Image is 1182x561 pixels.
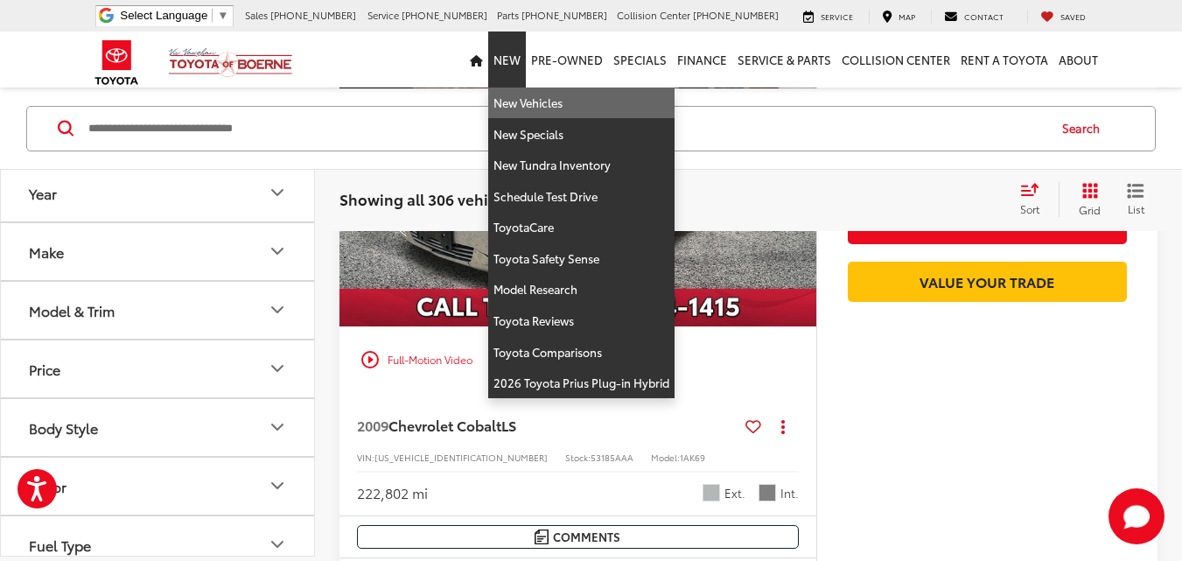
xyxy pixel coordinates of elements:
div: Price [267,358,288,379]
span: 53185AAA [591,451,633,464]
span: Int. [780,485,799,501]
a: Toyota Comparisons [488,337,675,368]
span: Select Language [120,9,207,22]
button: YearYear [1,164,316,221]
span: dropdown dots [781,419,785,433]
span: [PHONE_NUMBER] [270,8,356,22]
button: Toggle Chat Window [1109,488,1165,544]
a: New Specials [488,119,675,151]
a: 2026 Toyota Prius Plug-in Hybrid [488,368,675,398]
span: Service [367,8,399,22]
span: Stock: [565,451,591,464]
a: Model Research [488,274,675,305]
span: Sort [1020,200,1039,215]
a: ToyotaCare [488,212,675,243]
span: Showing all 306 vehicles [339,187,516,208]
div: Body Style [29,418,98,435]
a: New Tundra Inventory [488,150,675,181]
a: Schedule Test Drive [488,181,675,213]
span: Gray [759,484,776,501]
img: Toyota [84,34,150,91]
a: New Vehicles [488,88,675,119]
span: [PHONE_NUMBER] [693,8,779,22]
a: Finance [672,32,732,88]
a: Map [869,10,928,24]
div: Fuel Type [267,534,288,555]
span: Sales [245,8,268,22]
span: Ext. [724,485,745,501]
a: Toyota Safety Sense [488,243,675,275]
button: ColorColor [1,457,316,514]
span: [PHONE_NUMBER] [521,8,607,22]
a: New [488,32,526,88]
button: Grid View [1059,181,1114,216]
a: Rent a Toyota [955,32,1053,88]
div: Price [29,360,60,376]
a: Select Language​ [120,9,228,22]
button: Actions [768,410,799,441]
span: 1AK69 [680,451,705,464]
a: My Saved Vehicles [1027,10,1099,24]
input: Search by Make, Model, or Keyword [87,107,1046,149]
div: Model & Trim [267,299,288,320]
span: Collision Center [617,8,690,22]
button: Comments [357,525,799,549]
a: Pre-Owned [526,32,608,88]
img: Vic Vaughan Toyota of Boerne [168,47,293,78]
a: Specials [608,32,672,88]
span: Contact [964,11,1004,22]
div: Model & Trim [29,301,115,318]
a: Home [465,32,488,88]
span: Chevrolet Cobalt [388,415,501,435]
a: Collision Center [836,32,955,88]
span: ▼ [217,9,228,22]
div: Make [267,241,288,262]
a: 2009Chevrolet CobaltLS [357,416,738,435]
div: Body Style [267,417,288,438]
span: Map [899,11,915,22]
svg: Start Chat [1109,488,1165,544]
button: Body StyleBody Style [1,398,316,455]
span: ​ [212,9,213,22]
div: Color [267,475,288,496]
a: Toyota Reviews [488,305,675,337]
a: Service [790,10,866,24]
div: Year [267,182,288,203]
span: [PHONE_NUMBER] [402,8,487,22]
a: Service & Parts: Opens in a new tab [732,32,836,88]
button: List View [1114,181,1158,216]
span: VIN: [357,451,374,464]
a: Value Your Trade [848,262,1127,301]
div: Fuel Type [29,536,91,552]
div: Make [29,242,64,259]
img: Comments [535,529,549,544]
span: Saved [1060,11,1086,22]
div: 222,802 mi [357,483,428,503]
span: Comments [553,529,620,545]
span: Silver Ice Metallic [703,484,720,501]
span: [US_VEHICLE_IDENTIFICATION_NUMBER] [374,451,548,464]
button: Model & TrimModel & Trim [1,281,316,338]
a: Contact [931,10,1017,24]
span: Model: [651,451,680,464]
span: Grid [1079,201,1101,216]
span: 2009 [357,415,388,435]
div: Year [29,184,57,200]
button: MakeMake [1,222,316,279]
button: Search [1046,106,1125,150]
button: Select sort value [1011,181,1059,216]
span: LS [501,415,516,435]
span: Parts [497,8,519,22]
span: Service [821,11,853,22]
span: List [1127,200,1144,215]
button: PricePrice [1,340,316,396]
a: About [1053,32,1103,88]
